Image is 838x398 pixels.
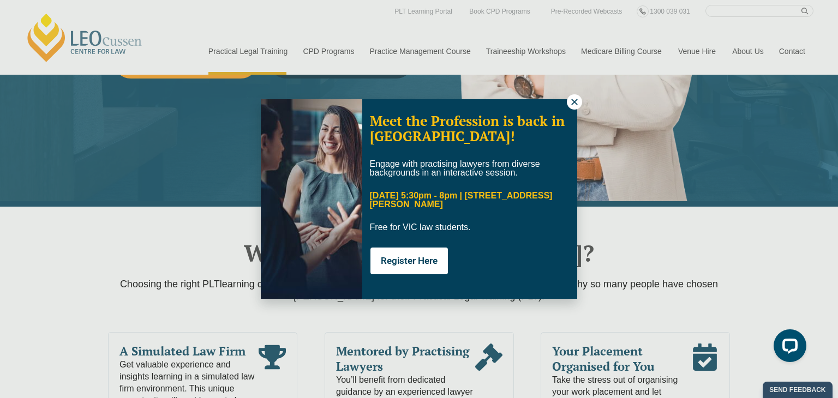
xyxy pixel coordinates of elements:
[370,191,553,209] span: [DATE] 5:30pm - 8pm | [STREET_ADDRESS][PERSON_NAME]
[370,222,471,232] span: Free for VIC law students.
[370,248,448,274] button: Register Here
[567,94,582,110] button: Close
[370,159,540,177] span: Engage with practising lawyers from diverse backgrounds in an interactive session.
[370,112,565,145] span: Meet the Profession is back in [GEOGRAPHIC_DATA]!
[765,325,811,371] iframe: LiveChat chat widget
[261,99,362,299] img: Soph-popup.JPG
